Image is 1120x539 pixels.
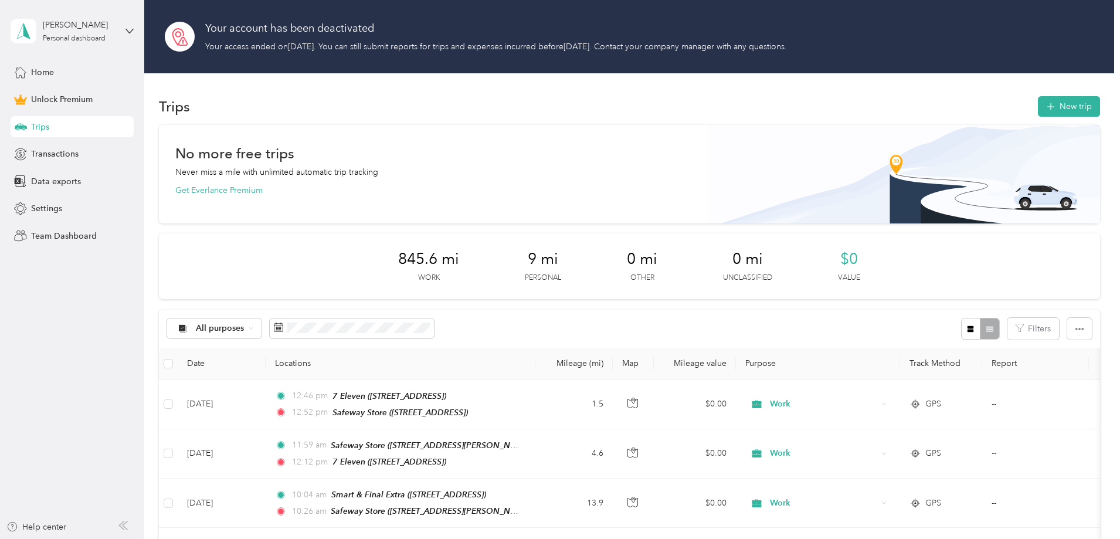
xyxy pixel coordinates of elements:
[982,429,1089,479] td: --
[1054,473,1120,539] iframe: Everlance-gr Chat Button Frame
[196,324,245,333] span: All purposes
[31,230,97,242] span: Team Dashboard
[770,398,877,411] span: Work
[43,19,116,31] div: [PERSON_NAME]
[178,380,266,429] td: [DATE]
[770,497,877,510] span: Work
[159,100,190,113] h1: Trips
[31,93,93,106] span: Unlock Premium
[982,348,1089,380] th: Report
[175,184,263,196] button: Get Everlance Premium
[331,506,532,516] span: Safeway Store ([STREET_ADDRESS][PERSON_NAME])
[535,479,613,528] td: 13.9
[332,391,446,401] span: 7 Eleven ([STREET_ADDRESS])
[398,250,459,269] span: 845.6 mi
[627,250,657,269] span: 0 mi
[43,35,106,42] div: Personal dashboard
[838,273,860,283] p: Value
[1038,96,1100,117] button: New trip
[292,489,327,501] span: 10:04 am
[332,457,446,466] span: 7 Eleven ([STREET_ADDRESS])
[178,479,266,528] td: [DATE]
[982,479,1089,528] td: --
[654,380,736,429] td: $0.00
[178,429,266,479] td: [DATE]
[31,175,81,188] span: Data exports
[331,490,486,499] span: Smart & Final Extra ([STREET_ADDRESS])
[1007,318,1059,340] button: Filters
[535,380,613,429] td: 1.5
[31,148,79,160] span: Transactions
[840,250,858,269] span: $0
[31,121,49,133] span: Trips
[654,429,736,479] td: $0.00
[175,147,294,160] h1: No more free trips
[292,456,328,469] span: 12:12 pm
[525,273,561,283] p: Personal
[6,521,66,533] button: Help center
[708,125,1100,223] img: Banner
[31,202,62,215] span: Settings
[178,348,266,380] th: Date
[982,380,1089,429] td: --
[736,348,900,380] th: Purpose
[535,429,613,479] td: 4.6
[654,348,736,380] th: Mileage value
[331,440,532,450] span: Safeway Store ([STREET_ADDRESS][PERSON_NAME])
[925,398,941,411] span: GPS
[654,479,736,528] td: $0.00
[205,21,787,36] h2: Your account has been deactivated
[31,66,54,79] span: Home
[292,389,328,402] span: 12:46 pm
[292,439,325,452] span: 11:59 am
[292,406,328,419] span: 12:52 pm
[630,273,654,283] p: Other
[900,348,982,380] th: Track Method
[292,505,325,518] span: 10:26 am
[332,408,468,417] span: Safeway Store ([STREET_ADDRESS])
[732,250,763,269] span: 0 mi
[418,273,440,283] p: Work
[613,348,654,380] th: Map
[535,348,613,380] th: Mileage (mi)
[925,447,941,460] span: GPS
[723,273,772,283] p: Unclassified
[266,348,535,380] th: Locations
[770,447,877,460] span: Work
[528,250,558,269] span: 9 mi
[925,497,941,510] span: GPS
[205,40,787,53] p: Your access ended on [DATE] . You can still submit reports for trips and expenses incurred before...
[175,166,378,178] p: Never miss a mile with unlimited automatic trip tracking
